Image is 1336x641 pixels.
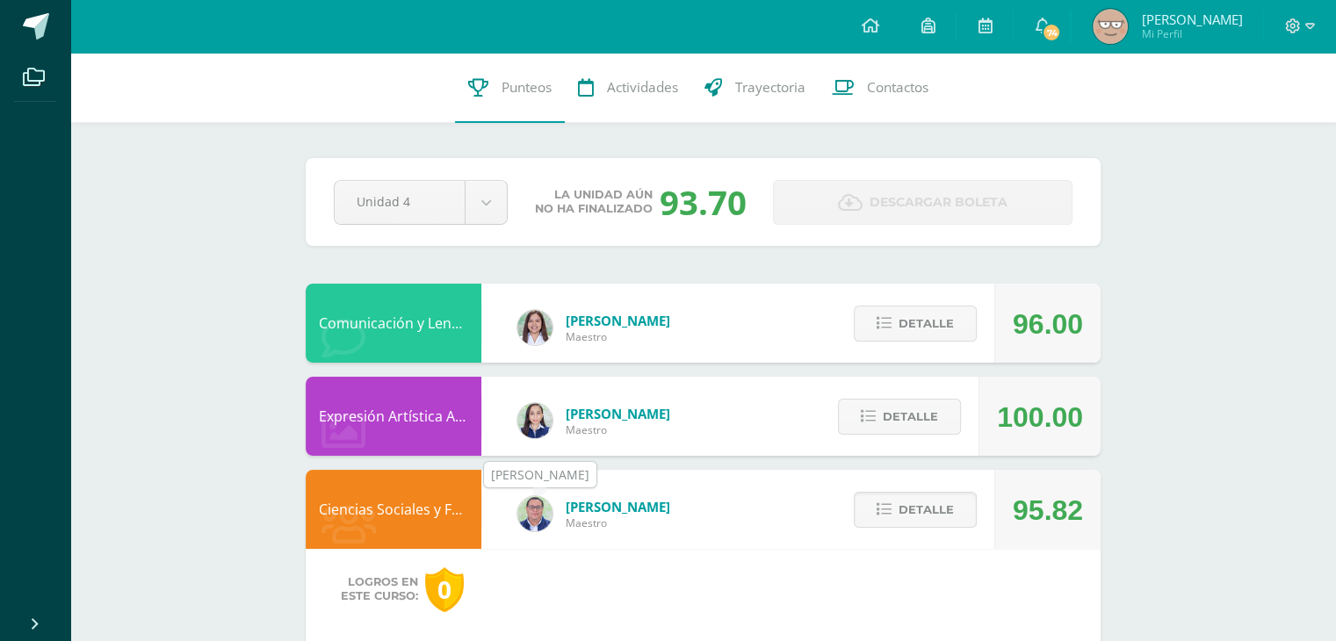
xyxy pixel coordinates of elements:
a: Unidad 4 [335,181,507,224]
button: Detalle [854,306,977,342]
span: [PERSON_NAME] [566,405,670,422]
span: Detalle [899,493,954,526]
div: 93.70 [660,179,747,225]
span: Actividades [607,78,678,97]
span: Unidad 4 [357,181,443,222]
span: Logros en este curso: [341,575,418,603]
a: Contactos [819,53,942,123]
img: c1c1b07ef08c5b34f56a5eb7b3c08b85.png [517,496,552,531]
div: 0 [425,567,464,612]
a: Actividades [565,53,691,123]
span: [PERSON_NAME] [566,498,670,515]
div: [PERSON_NAME] [491,466,589,484]
div: Expresión Artística ARTES PLÁSTICAS [306,377,481,456]
div: Ciencias Sociales y Formación Ciudadana [306,470,481,549]
span: La unidad aún no ha finalizado [535,188,653,216]
img: 360951c6672e02766e5b7d72674f168c.png [517,403,552,438]
div: 95.82 [1013,471,1083,550]
span: Punteos [502,78,552,97]
span: 74 [1042,23,1061,42]
span: Trayectoria [735,78,805,97]
img: cdb3d1423f1f9374baae0ab1735b9a03.png [1093,9,1128,44]
button: Detalle [854,492,977,528]
span: Maestro [566,422,670,437]
span: Detalle [899,307,954,340]
button: Detalle [838,399,961,435]
img: acecb51a315cac2de2e3deefdb732c9f.png [517,310,552,345]
span: [PERSON_NAME] [566,312,670,329]
span: Descargar boleta [870,181,1007,224]
a: Trayectoria [691,53,819,123]
span: Mi Perfil [1141,26,1242,41]
span: Maestro [566,329,670,344]
span: Contactos [867,78,928,97]
div: 100.00 [997,378,1083,457]
div: 96.00 [1013,284,1083,364]
a: Punteos [455,53,565,123]
span: Maestro [566,515,670,530]
span: [PERSON_NAME] [1141,11,1242,28]
div: Comunicación y Lenguaje, Inglés [306,284,481,363]
span: Detalle [883,400,938,433]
